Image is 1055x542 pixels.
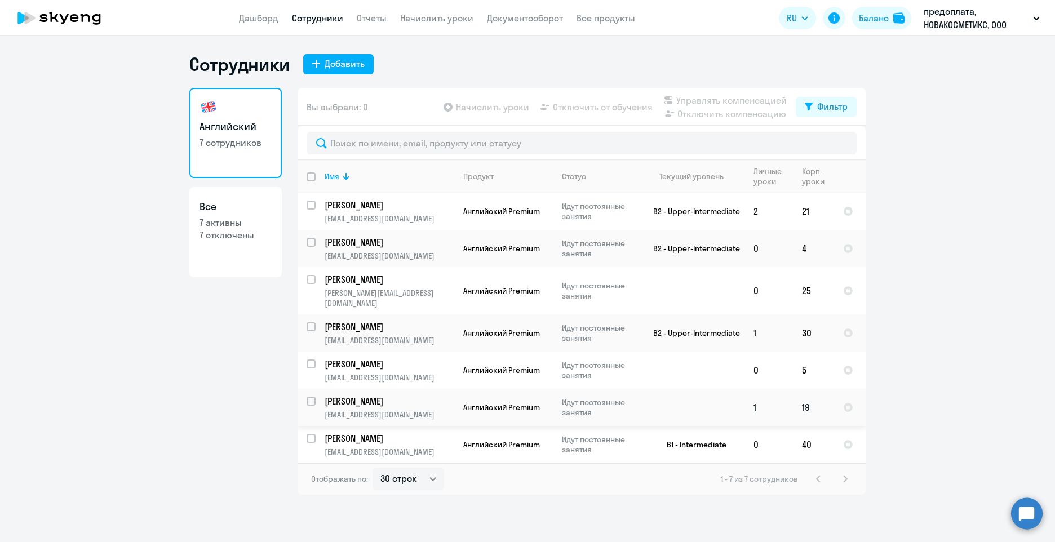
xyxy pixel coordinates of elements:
[325,273,454,286] a: [PERSON_NAME]
[325,57,365,70] div: Добавить
[325,273,452,286] p: [PERSON_NAME]
[325,410,454,420] p: [EMAIL_ADDRESS][DOMAIN_NAME]
[744,352,793,389] td: 0
[640,193,744,230] td: B2 - Upper-Intermediate
[325,199,452,211] p: [PERSON_NAME]
[793,267,834,314] td: 25
[463,171,552,181] div: Продукт
[307,132,857,154] input: Поиск по имени, email, продукту или статусу
[325,236,454,248] a: [PERSON_NAME]
[325,372,454,383] p: [EMAIL_ADDRESS][DOMAIN_NAME]
[463,206,540,216] span: Английский Premium
[562,281,639,301] p: Идут постоянные занятия
[292,12,343,24] a: Сотрудники
[721,474,798,484] span: 1 - 7 из 7 сотрудников
[200,119,272,134] h3: Английский
[189,53,290,75] h1: Сотрудники
[744,230,793,267] td: 0
[793,314,834,352] td: 30
[239,12,278,24] a: Дашборд
[463,171,494,181] div: Продукт
[357,12,387,24] a: Отчеты
[325,171,339,181] div: Имя
[577,12,635,24] a: Все продукты
[649,171,744,181] div: Текущий уровень
[325,358,454,370] a: [PERSON_NAME]
[744,389,793,426] td: 1
[744,267,793,314] td: 0
[463,243,540,254] span: Английский Premium
[463,365,540,375] span: Английский Premium
[793,389,834,426] td: 19
[562,171,586,181] div: Статус
[924,5,1029,32] p: предоплата, НОВАКОСМЕТИКС, ООО
[311,474,368,484] span: Отображать по:
[753,166,792,186] div: Личные уроки
[325,236,452,248] p: [PERSON_NAME]
[200,229,272,241] p: 7 отключены
[200,216,272,229] p: 7 активны
[325,432,452,445] p: [PERSON_NAME]
[802,166,834,186] div: Корп. уроки
[325,447,454,457] p: [EMAIL_ADDRESS][DOMAIN_NAME]
[852,7,911,29] button: Балансbalance
[562,397,639,417] p: Идут постоянные занятия
[893,12,905,24] img: balance
[744,426,793,463] td: 0
[200,199,272,214] h3: Все
[562,201,639,221] p: Идут постоянные занятия
[325,214,454,224] p: [EMAIL_ADDRESS][DOMAIN_NAME]
[325,432,454,445] a: [PERSON_NAME]
[779,7,816,29] button: RU
[562,360,639,380] p: Идут постоянные занятия
[918,5,1045,32] button: предоплата, НОВАКОСМЕТИКС, ООО
[787,11,797,25] span: RU
[793,426,834,463] td: 40
[793,193,834,230] td: 21
[200,136,272,149] p: 7 сотрудников
[463,286,540,296] span: Английский Premium
[325,288,454,308] p: [PERSON_NAME][EMAIL_ADDRESS][DOMAIN_NAME]
[463,439,540,450] span: Английский Premium
[640,426,744,463] td: B1 - Intermediate
[325,199,454,211] a: [PERSON_NAME]
[859,11,889,25] div: Баланс
[802,166,826,186] div: Корп. уроки
[463,402,540,412] span: Английский Premium
[817,100,848,113] div: Фильтр
[640,230,744,267] td: B2 - Upper-Intermediate
[562,323,639,343] p: Идут постоянные занятия
[562,434,639,455] p: Идут постоянные занятия
[189,88,282,178] a: Английский7 сотрудников
[325,251,454,261] p: [EMAIL_ADDRESS][DOMAIN_NAME]
[463,328,540,338] span: Английский Premium
[400,12,473,24] a: Начислить уроки
[562,238,639,259] p: Идут постоянные занятия
[659,171,724,181] div: Текущий уровень
[562,171,639,181] div: Статус
[487,12,563,24] a: Документооборот
[325,321,452,333] p: [PERSON_NAME]
[325,395,454,407] a: [PERSON_NAME]
[744,314,793,352] td: 1
[303,54,374,74] button: Добавить
[325,395,452,407] p: [PERSON_NAME]
[796,97,857,117] button: Фильтр
[640,314,744,352] td: B2 - Upper-Intermediate
[325,358,452,370] p: [PERSON_NAME]
[753,166,785,186] div: Личные уроки
[325,171,454,181] div: Имя
[200,98,218,116] img: english
[325,321,454,333] a: [PERSON_NAME]
[793,230,834,267] td: 4
[744,193,793,230] td: 2
[189,187,282,277] a: Все7 активны7 отключены
[307,100,368,114] span: Вы выбрали: 0
[325,335,454,345] p: [EMAIL_ADDRESS][DOMAIN_NAME]
[793,352,834,389] td: 5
